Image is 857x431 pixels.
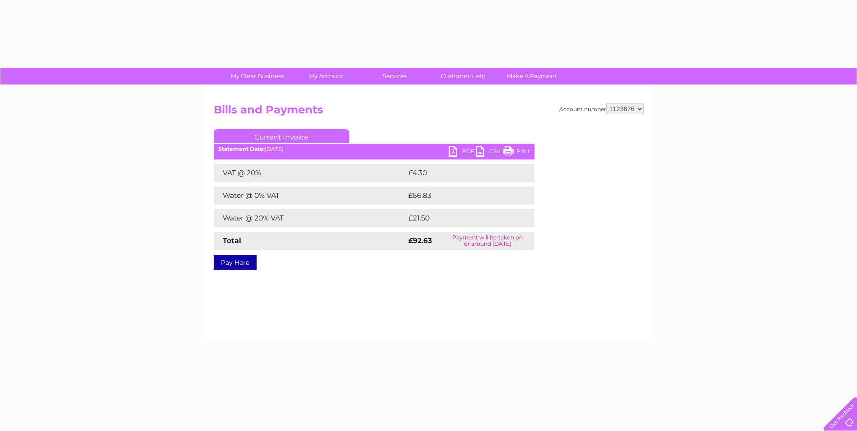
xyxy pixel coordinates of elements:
[406,164,513,182] td: £4.30
[503,146,530,159] a: Print
[214,164,406,182] td: VAT @ 20%
[214,209,406,227] td: Water @ 20% VAT
[408,236,432,245] strong: £92.63
[214,187,406,205] td: Water @ 0% VAT
[214,255,257,270] a: Pay Here
[406,209,515,227] td: £21.50
[449,146,476,159] a: PDF
[426,68,501,84] a: Customer Help
[357,68,432,84] a: Services
[223,236,241,245] strong: Total
[214,146,534,152] div: [DATE]
[289,68,363,84] a: My Account
[476,146,503,159] a: CSV
[441,232,534,250] td: Payment will be taken on or around [DATE]
[406,187,516,205] td: £66.83
[218,145,265,152] b: Statement Date:
[220,68,295,84] a: My Clear Business
[495,68,569,84] a: Make A Payment
[214,129,349,143] a: Current Invoice
[214,103,644,121] h2: Bills and Payments
[559,103,644,114] div: Account number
